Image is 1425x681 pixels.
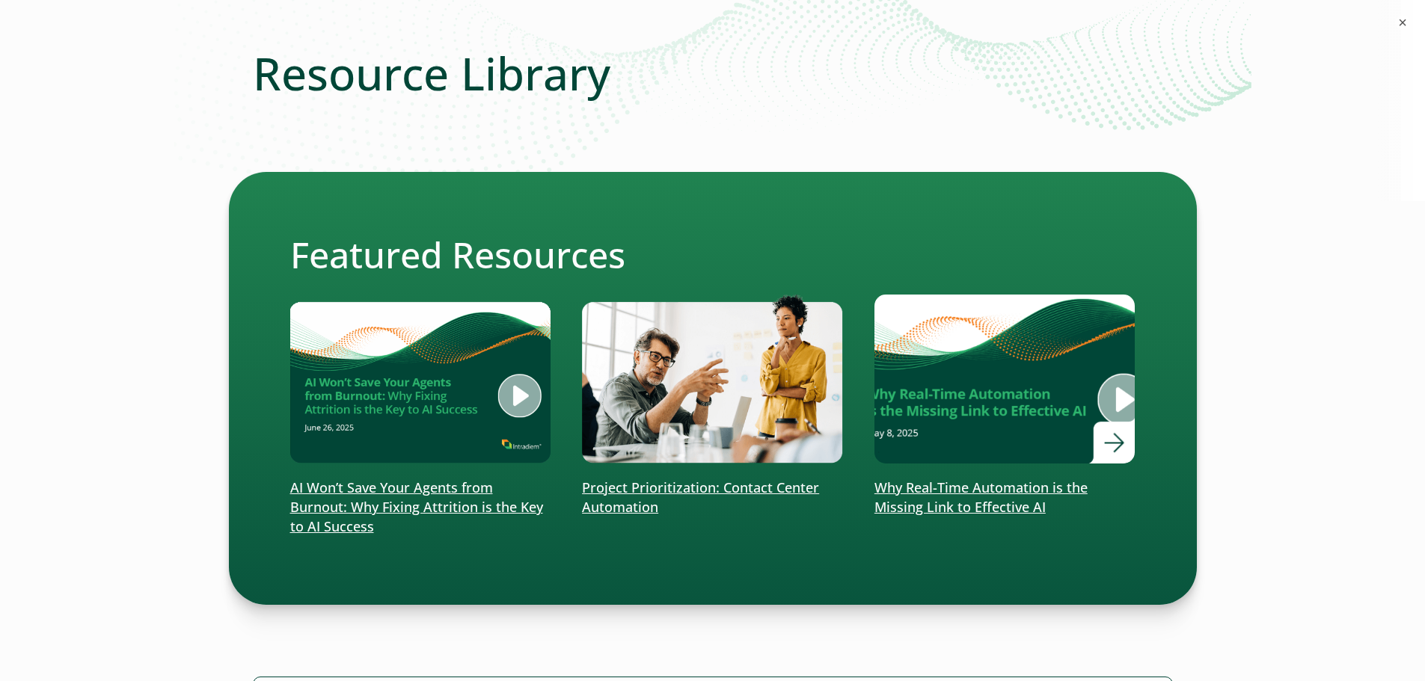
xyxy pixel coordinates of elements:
[290,478,551,537] p: AI Won’t Save Your Agents from Burnout: Why Fixing Attrition is the Key to AI Success
[290,233,1136,277] h2: Featured Resources
[253,46,1173,100] h1: Resource Library
[874,478,1136,517] p: Why Real-Time Automation is the Missing Link to Effective AI
[582,478,843,517] p: Project Prioritization: Contact Center Automation
[1395,15,1410,30] button: ×
[290,295,551,537] a: AI Won’t Save Your Agents from Burnout: Why Fixing Attrition is the Key to AI Success
[874,295,1136,517] a: Why Real-Time Automation is the Missing Link to Effective AI
[582,295,843,517] a: Project Prioritization: Contact Center Automation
